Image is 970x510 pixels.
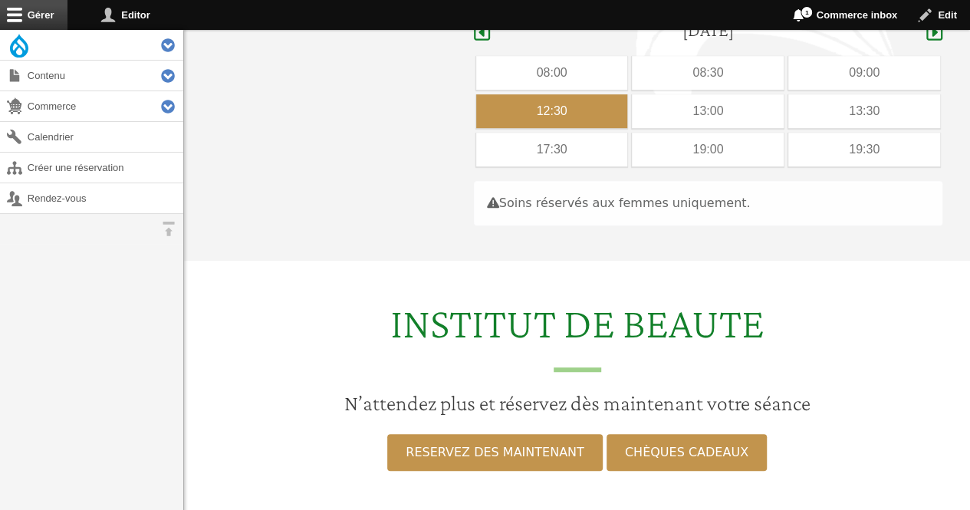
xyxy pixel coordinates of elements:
[193,298,961,372] h2: INSTITUT DE BEAUTE
[632,94,784,128] div: 13:00
[607,434,767,471] a: CHÈQUES CADEAUX
[476,94,628,128] div: 12:30
[474,181,942,225] div: Soins réservés aux femmes uniquement.
[632,133,784,166] div: 19:00
[788,133,940,166] div: 19:30
[153,214,183,244] button: Orientation horizontale
[476,133,628,166] div: 17:30
[632,56,784,90] div: 08:30
[788,94,940,128] div: 13:30
[193,390,961,416] h3: N’attendez plus et réservez dès maintenant votre séance
[476,56,628,90] div: 08:00
[801,6,813,18] span: 1
[682,19,734,41] h4: [DATE]
[788,56,940,90] div: 09:00
[387,434,602,471] a: RESERVEZ DES MAINTENANT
